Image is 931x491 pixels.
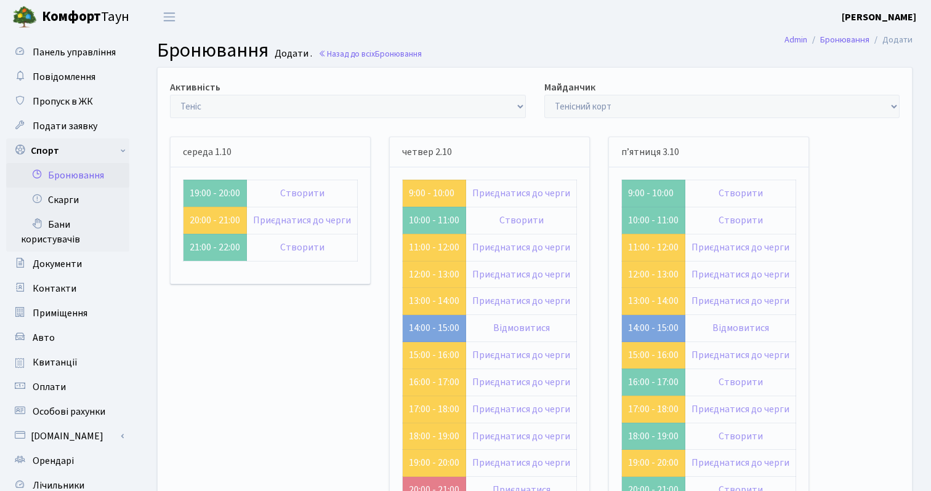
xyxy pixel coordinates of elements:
span: Особові рахунки [33,405,105,418]
a: Скарги [6,188,129,212]
a: Приєднатися до черги [472,294,570,308]
a: 13:00 - 14:00 [409,294,459,308]
a: Оплати [6,375,129,399]
a: Приєднатися до черги [472,375,570,389]
a: Створити [719,186,763,200]
a: Приєднатися до черги [472,241,570,254]
a: 14:00 - 15:00 [628,321,679,335]
img: logo.png [12,5,37,30]
td: 19:00 - 20:00 [183,180,247,207]
span: Подати заявку [33,119,97,133]
span: Авто [33,331,55,345]
td: 18:00 - 19:00 [622,423,685,450]
a: Приєднатися до черги [253,214,351,227]
a: Контакти [6,276,129,301]
a: Приєднатися до черги [691,241,789,254]
a: Бронювання [6,163,129,188]
b: [PERSON_NAME] [842,10,916,24]
label: Майданчик [544,80,595,95]
a: [PERSON_NAME] [842,10,916,25]
a: Подати заявку [6,114,129,138]
a: Приєднатися до черги [472,429,570,443]
a: 20:00 - 21:00 [190,214,240,227]
span: Таун [42,7,129,28]
a: Бронювання [820,33,869,46]
label: Активність [170,80,220,95]
a: Створити [499,214,544,227]
td: 21:00 - 22:00 [183,234,247,261]
div: п’ятниця 3.10 [609,137,808,167]
a: Приєднатися до черги [691,268,789,281]
a: Admin [784,33,807,46]
span: Пропуск в ЖК [33,95,93,108]
small: Додати . [272,48,312,60]
span: Панель управління [33,46,116,59]
a: 12:00 - 13:00 [628,268,679,281]
span: Бронювання [157,36,268,65]
a: 15:00 - 16:00 [628,348,679,362]
a: Пропуск в ЖК [6,89,129,114]
a: 13:00 - 14:00 [628,294,679,308]
a: 18:00 - 19:00 [409,429,459,443]
a: Приєднатися до черги [472,186,570,200]
a: Приміщення [6,301,129,325]
a: Приєднатися до черги [472,456,570,469]
div: середа 1.10 [171,137,370,167]
span: Приміщення [33,306,87,320]
a: 16:00 - 17:00 [409,375,459,389]
span: Контакти [33,282,76,295]
button: Переключити навігацію [154,7,185,27]
a: Бани користувачів [6,212,129,252]
a: Створити [280,186,324,200]
a: Авто [6,325,129,350]
span: Квитанції [33,356,78,369]
a: [DOMAIN_NAME] [6,424,129,449]
td: 9:00 - 10:00 [622,180,685,207]
a: Орендарі [6,449,129,473]
span: Бронювання [375,48,422,60]
a: Приєднатися до черги [691,348,789,362]
a: Приєднатися до черги [691,402,789,416]
a: Створити [719,429,763,443]
a: Створити [719,375,763,389]
a: 17:00 - 18:00 [628,402,679,416]
a: 19:00 - 20:00 [409,456,459,469]
a: 9:00 - 10:00 [409,186,454,200]
nav: breadcrumb [766,27,931,53]
a: 19:00 - 20:00 [628,456,679,469]
a: 11:00 - 12:00 [409,241,459,254]
a: 15:00 - 16:00 [409,348,459,362]
span: Повідомлення [33,70,95,84]
a: Приєднатися до черги [691,294,789,308]
a: Створити [280,241,324,254]
a: Особові рахунки [6,399,129,424]
a: Назад до всіхБронювання [318,48,422,60]
li: Додати [869,33,913,47]
a: Спорт [6,138,129,163]
a: Приєднатися до черги [691,456,789,469]
a: Відмовитися [493,321,550,335]
a: Приєднатися до черги [472,268,570,281]
span: Орендарі [33,454,74,468]
td: 10:00 - 11:00 [622,207,685,234]
a: 11:00 - 12:00 [628,241,679,254]
a: Приєднатися до черги [472,402,570,416]
td: 16:00 - 17:00 [622,369,685,396]
a: Квитанції [6,350,129,375]
a: Приєднатися до черги [472,348,570,362]
a: Створити [719,214,763,227]
a: 14:00 - 15:00 [409,321,459,335]
td: 10:00 - 11:00 [403,207,466,234]
span: Оплати [33,380,66,394]
span: Документи [33,257,82,271]
a: Панель управління [6,40,129,65]
a: Відмовитися [712,321,769,335]
a: Документи [6,252,129,276]
a: 17:00 - 18:00 [409,402,459,416]
div: четвер 2.10 [390,137,589,167]
a: 12:00 - 13:00 [409,268,459,281]
b: Комфорт [42,7,101,26]
a: Повідомлення [6,65,129,89]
